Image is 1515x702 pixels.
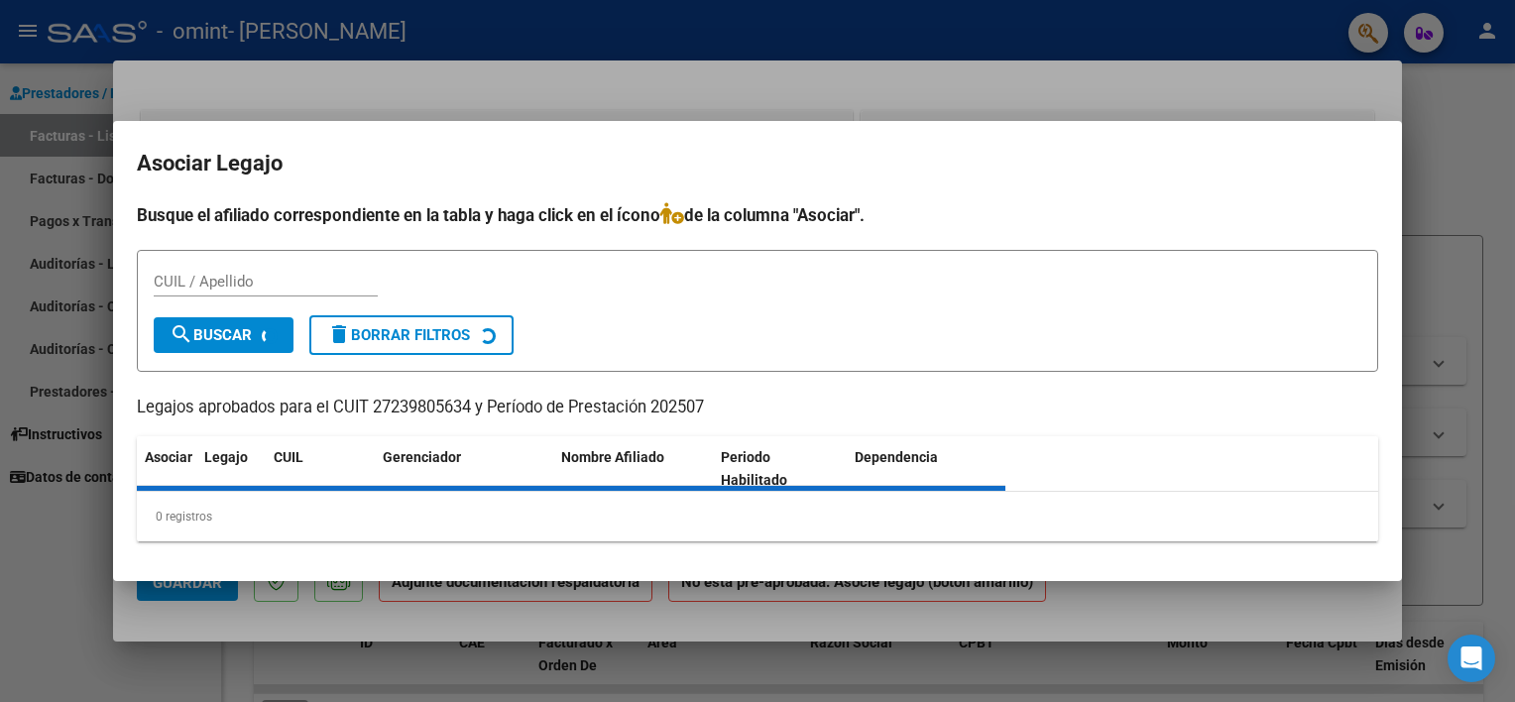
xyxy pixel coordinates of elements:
[721,449,787,488] span: Periodo Habilitado
[274,449,303,465] span: CUIL
[309,315,514,355] button: Borrar Filtros
[847,436,1006,502] datatable-header-cell: Dependencia
[196,436,266,502] datatable-header-cell: Legajo
[154,317,293,353] button: Buscar
[561,449,664,465] span: Nombre Afiliado
[137,145,1378,182] h2: Asociar Legajo
[266,436,375,502] datatable-header-cell: CUIL
[553,436,713,502] datatable-header-cell: Nombre Afiliado
[137,492,1378,541] div: 0 registros
[383,449,461,465] span: Gerenciador
[170,326,252,344] span: Buscar
[375,436,553,502] datatable-header-cell: Gerenciador
[327,322,351,346] mat-icon: delete
[170,322,193,346] mat-icon: search
[137,396,1378,420] p: Legajos aprobados para el CUIT 27239805634 y Período de Prestación 202507
[327,326,470,344] span: Borrar Filtros
[713,436,847,502] datatable-header-cell: Periodo Habilitado
[204,449,248,465] span: Legajo
[137,436,196,502] datatable-header-cell: Asociar
[855,449,938,465] span: Dependencia
[137,202,1378,228] h4: Busque el afiliado correspondiente en la tabla y haga click en el ícono de la columna "Asociar".
[145,449,192,465] span: Asociar
[1448,635,1495,682] div: Open Intercom Messenger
